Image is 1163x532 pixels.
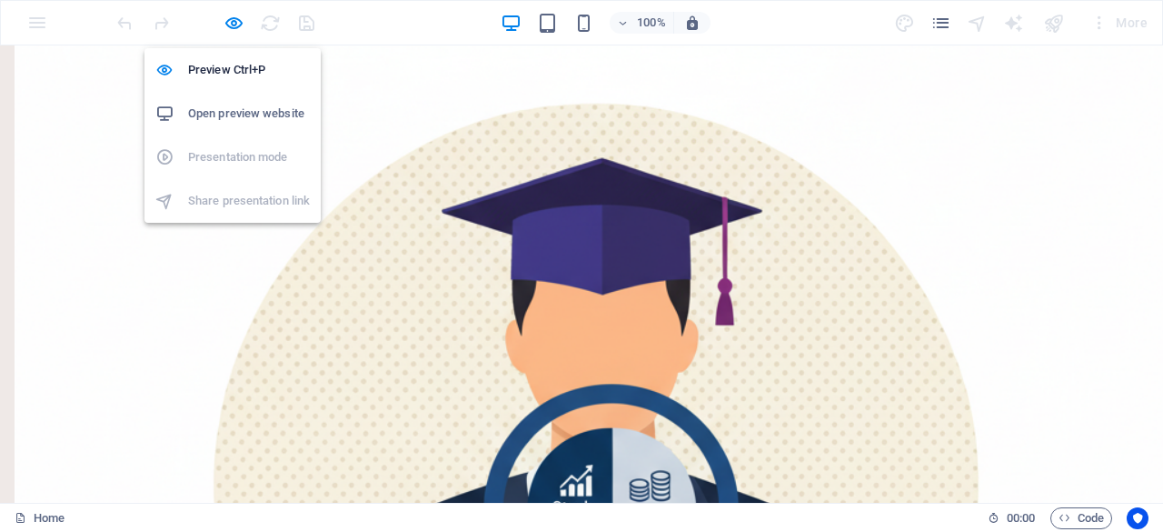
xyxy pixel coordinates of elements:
[15,507,65,529] a: Click to cancel selection. Double-click to open Pages
[684,15,701,31] i: On resize automatically adjust zoom level to fit chosen device.
[1127,507,1148,529] button: Usercentrics
[988,507,1036,529] h6: Session time
[610,12,674,34] button: 100%
[930,13,951,34] i: Pages (Ctrl+Alt+S)
[1059,507,1104,529] span: Code
[1050,507,1112,529] button: Code
[1007,507,1035,529] span: 00 00
[637,12,666,34] h6: 100%
[930,12,952,34] button: pages
[188,103,310,125] h6: Open preview website
[188,59,310,81] h6: Preview Ctrl+P
[1019,511,1022,525] span: :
